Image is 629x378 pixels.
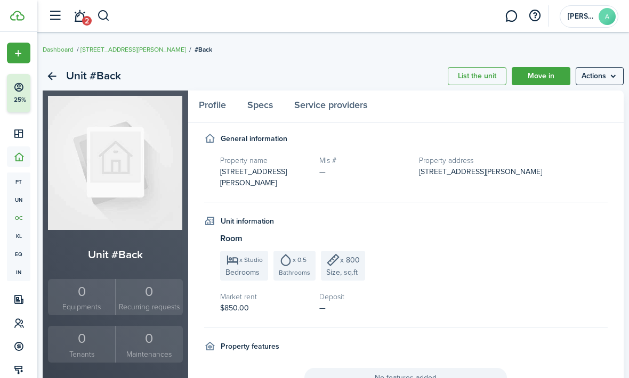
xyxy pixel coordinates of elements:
span: $850.00 [220,302,249,314]
h4: Property features [221,341,279,352]
a: Notifications [69,3,90,30]
span: — [319,166,326,177]
img: Unit avatar [48,96,182,230]
a: 0Maintenances [115,326,182,363]
div: 0 [118,282,180,302]
a: kl [7,227,30,245]
span: x 0.5 [293,257,307,263]
h2: Unit #Back [48,246,183,263]
span: Bedrooms [225,267,260,278]
small: Equipments [51,301,112,313]
button: Open menu [7,43,30,63]
h2: Unit #Back [66,67,121,85]
a: eq [7,245,30,263]
button: Open resource center [526,7,544,25]
h5: Deposit [319,291,408,302]
small: Recurring requests [118,301,180,313]
h4: General information [221,133,287,144]
h5: Property address [419,155,608,166]
h5: Property name [220,155,309,166]
span: [STREET_ADDRESS][PERSON_NAME] [419,166,542,177]
span: Size, sq.ft [326,267,358,278]
a: pt [7,172,30,191]
span: x Studio [239,257,263,263]
div: 0 [51,282,112,302]
button: Open menu [576,67,624,85]
a: un [7,191,30,209]
a: Move in [512,67,570,85]
small: Tenants [51,349,112,360]
a: 0Equipments [48,279,115,316]
span: [STREET_ADDRESS][PERSON_NAME] [220,166,287,188]
a: in [7,263,30,281]
button: Search [97,7,110,25]
h4: Unit information [221,216,274,227]
div: 0 [51,328,112,349]
a: Dashboard [43,45,74,54]
a: 0Tenants [48,326,115,363]
button: 25% [7,74,95,112]
h3: Room [220,232,608,245]
a: oc [7,209,30,227]
h5: Mls # [319,155,408,166]
span: — [319,302,326,314]
h5: Market rent [220,291,309,302]
a: List the unit [448,67,506,85]
p: 25% [13,95,27,104]
span: 2 [82,16,92,26]
a: Specs [237,91,284,122]
img: TenantCloud [10,11,25,21]
a: Messaging [501,3,521,30]
small: Maintenances [118,349,180,360]
div: 0 [118,328,180,349]
a: [STREET_ADDRESS][PERSON_NAME] [80,45,186,54]
span: x 800 [340,254,360,266]
a: 0Recurring requests [115,279,182,316]
avatar-text: A [599,8,616,25]
span: #Back [195,45,212,54]
span: Alec [568,13,594,20]
button: Open sidebar [45,6,65,26]
a: Profile [188,91,237,122]
a: Service providers [284,91,378,122]
a: Back [43,67,61,85]
span: Bathrooms [279,268,310,277]
menu-btn: Actions [576,67,624,85]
